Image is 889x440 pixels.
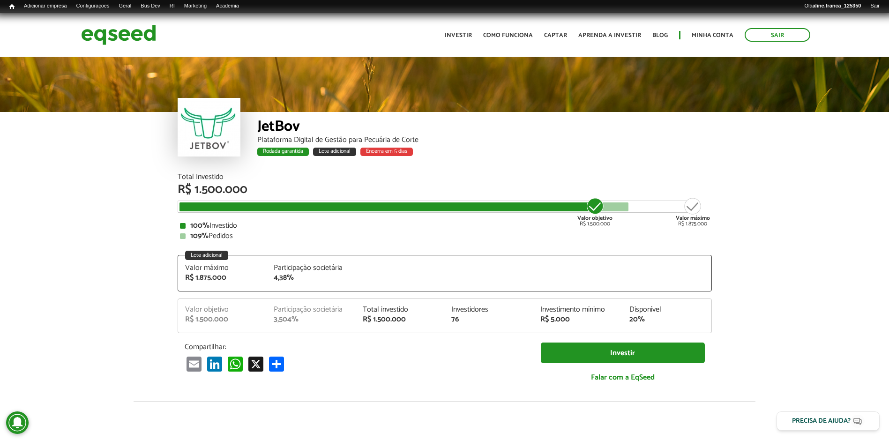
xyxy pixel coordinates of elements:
[451,316,526,323] div: 76
[577,197,613,227] div: R$ 1.500.000
[185,251,228,260] div: Lote adicional
[676,214,710,223] strong: Valor máximo
[676,197,710,227] div: R$ 1.875.000
[136,2,165,10] a: Bus Dev
[274,316,349,323] div: 3,504%
[866,2,884,10] a: Sair
[577,214,613,223] strong: Valor objetivo
[274,274,349,282] div: 4,38%
[114,2,136,10] a: Geral
[81,22,156,47] img: EqSeed
[541,368,705,387] a: Falar com a EqSeed
[72,2,114,10] a: Configurações
[190,230,209,242] strong: 109%
[363,316,438,323] div: R$ 1.500.000
[257,119,712,136] div: JetBov
[19,2,72,10] a: Adicionar empresa
[178,173,712,181] div: Total Investido
[165,2,179,10] a: RI
[226,356,245,372] a: WhatsApp
[185,316,260,323] div: R$ 1.500.000
[185,356,203,372] a: Email
[800,2,866,10] a: Oláaline.franca_125350
[541,343,705,364] a: Investir
[652,32,668,38] a: Blog
[813,3,861,8] strong: aline.franca_125350
[5,2,19,11] a: Início
[360,148,413,156] div: Encerra em 5 dias
[185,343,527,351] p: Compartilhar:
[190,219,209,232] strong: 100%
[185,264,260,272] div: Valor máximo
[211,2,244,10] a: Academia
[540,316,615,323] div: R$ 5.000
[274,306,349,313] div: Participação societária
[540,306,615,313] div: Investimento mínimo
[205,356,224,372] a: LinkedIn
[185,274,260,282] div: R$ 1.875.000
[629,306,704,313] div: Disponível
[247,356,265,372] a: X
[178,184,712,196] div: R$ 1.500.000
[9,3,15,10] span: Início
[363,306,438,313] div: Total investido
[257,148,309,156] div: Rodada garantida
[180,232,710,240] div: Pedidos
[257,136,712,144] div: Plataforma Digital de Gestão para Pecuária de Corte
[274,264,349,272] div: Participação societária
[179,2,211,10] a: Marketing
[445,32,472,38] a: Investir
[313,148,356,156] div: Lote adicional
[451,306,526,313] div: Investidores
[629,316,704,323] div: 20%
[483,32,533,38] a: Como funciona
[692,32,733,38] a: Minha conta
[745,28,810,42] a: Sair
[267,356,286,372] a: Compartilhar
[578,32,641,38] a: Aprenda a investir
[180,222,710,230] div: Investido
[185,306,260,313] div: Valor objetivo
[544,32,567,38] a: Captar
